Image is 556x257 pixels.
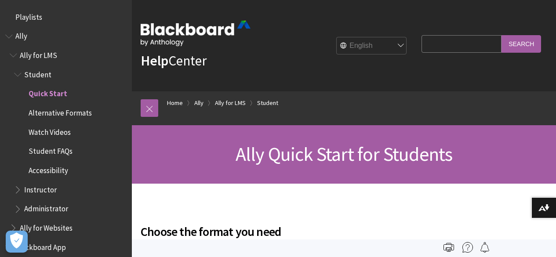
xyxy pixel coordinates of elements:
[6,231,28,253] button: Açık Tercihler
[462,242,473,253] img: More help
[337,37,407,55] select: Site Language Selector
[29,105,92,117] span: Alternative Formats
[141,21,251,46] img: Blackboard by Anthology
[20,48,57,60] span: Ally for LMS
[15,10,42,22] span: Playlists
[194,98,204,109] a: Ally
[29,125,71,137] span: Watch Videos
[29,163,68,175] span: Accessibility
[141,52,168,69] strong: Help
[15,240,66,252] span: Blackboard App
[15,29,27,41] span: Ally
[24,202,68,214] span: Administrator
[257,98,278,109] a: Student
[141,222,417,241] span: Choose the format you need
[141,52,207,69] a: HelpCenter
[167,98,183,109] a: Home
[236,142,453,166] span: Ally Quick Start for Students
[24,67,51,79] span: Student
[5,10,127,25] nav: Book outline for Playlists
[443,242,454,253] img: Print
[29,87,67,98] span: Quick Start
[480,242,490,253] img: Follow this page
[24,182,57,194] span: Instructor
[29,144,73,156] span: Student FAQs
[5,29,127,235] nav: Book outline for Anthology Ally Help
[501,35,541,52] input: Search
[215,98,246,109] a: Ally for LMS
[20,221,73,232] span: Ally for Websites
